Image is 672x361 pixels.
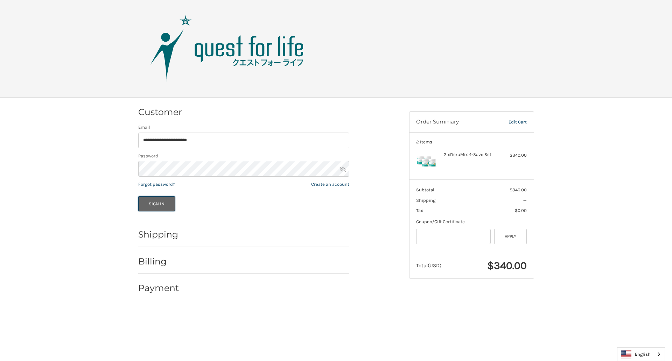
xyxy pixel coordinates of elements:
span: $340.00 [510,187,527,192]
h3: Order Summary [416,119,494,126]
a: Edit Cart [494,119,527,126]
span: Subtotal [416,187,434,192]
h3: 2 Items [416,139,527,145]
span: $0.00 [515,208,527,213]
button: Apply [494,229,527,245]
label: Email [138,124,349,131]
img: Quest Group [140,14,315,84]
label: Password [138,153,349,160]
a: English [617,348,665,361]
span: $340.00 [487,259,527,272]
span: Shipping [416,198,435,203]
a: Create an account [311,182,349,187]
input: Gift Certificate or Coupon Code [416,229,491,245]
span: Total (USD) [416,262,441,269]
span: Tax [416,208,423,213]
a: Forgot password? [138,182,175,187]
span: -- [523,198,527,203]
aside: Language selected: English [617,347,665,361]
h2: Payment [138,283,179,293]
div: Language [617,347,665,361]
div: Coupon/Gift Certificate [416,218,527,225]
h4: 2 x DeruMix 4-Save Set [444,152,497,157]
h2: Customer [138,107,182,118]
button: Sign In [138,196,175,211]
h2: Shipping [138,229,179,240]
div: $340.00 [499,152,527,159]
h2: Billing [138,256,179,267]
